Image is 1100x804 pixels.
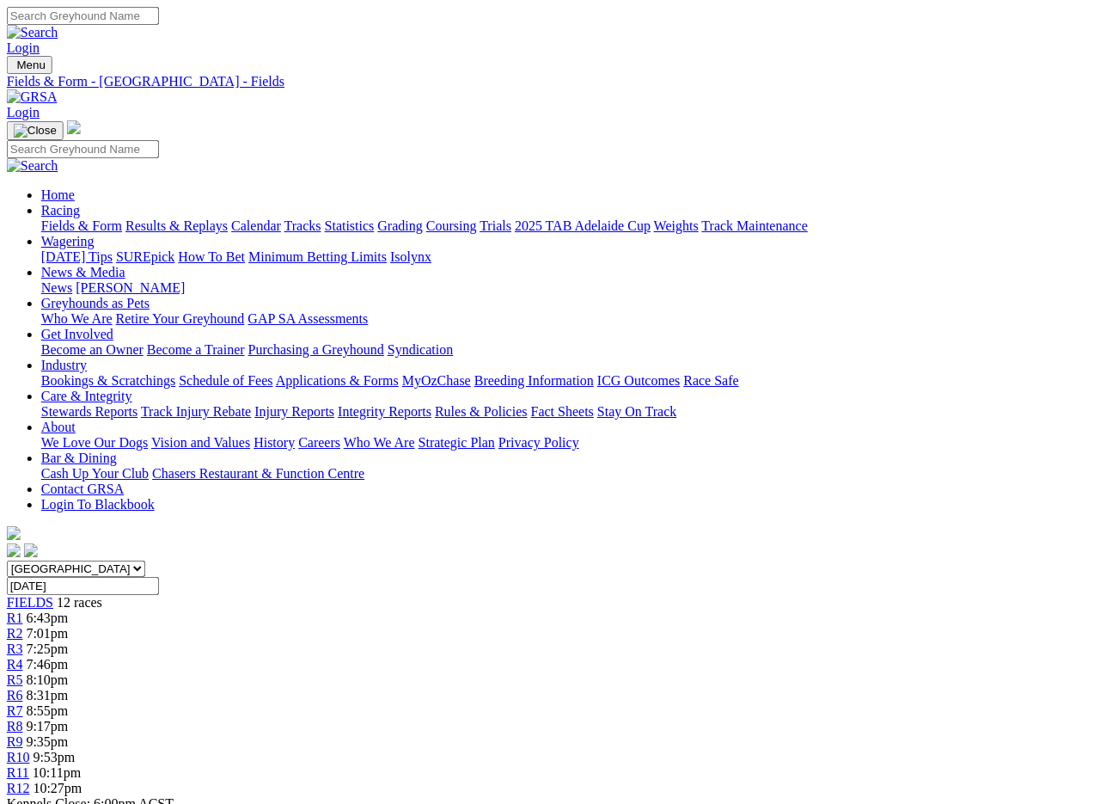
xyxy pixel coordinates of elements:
a: Login To Blackbook [41,497,155,512]
a: Stewards Reports [41,404,137,419]
div: Racing [41,218,1093,234]
a: Track Maintenance [702,218,808,233]
a: Vision and Values [151,435,250,450]
span: 9:35pm [27,734,69,749]
span: 9:17pm [27,719,69,733]
img: twitter.svg [24,543,38,557]
a: Integrity Reports [338,404,431,419]
span: 8:31pm [27,688,69,703]
a: Industry [41,358,87,372]
div: Get Involved [41,342,1093,358]
a: Isolynx [390,249,431,264]
a: News [41,280,72,295]
a: Greyhounds as Pets [41,296,150,310]
input: Search [7,140,159,158]
a: ICG Outcomes [597,373,680,388]
button: Toggle navigation [7,121,64,140]
div: News & Media [41,280,1093,296]
a: Purchasing a Greyhound [248,342,384,357]
a: R7 [7,703,23,718]
span: 7:01pm [27,626,69,641]
div: Fields & Form - [GEOGRAPHIC_DATA] - Fields [7,74,1093,89]
span: 10:27pm [34,781,82,795]
a: How To Bet [179,249,246,264]
a: Get Involved [41,327,113,341]
span: 8:55pm [27,703,69,718]
a: R11 [7,765,29,780]
a: Grading [378,218,423,233]
a: 2025 TAB Adelaide Cup [515,218,651,233]
a: News & Media [41,265,125,279]
div: Bar & Dining [41,466,1093,482]
span: 10:11pm [33,765,81,780]
a: Wagering [41,234,95,249]
a: R8 [7,719,23,733]
a: Tracks [284,218,321,233]
a: MyOzChase [402,373,471,388]
a: Minimum Betting Limits [248,249,387,264]
a: Who We Are [344,435,415,450]
a: R5 [7,672,23,687]
a: Privacy Policy [498,435,579,450]
a: Trials [480,218,511,233]
a: Login [7,40,40,55]
a: Breeding Information [474,373,594,388]
a: Stay On Track [597,404,676,419]
img: Search [7,25,58,40]
a: Login [7,105,40,120]
a: Become a Trainer [147,342,245,357]
a: FIELDS [7,595,53,610]
a: GAP SA Assessments [248,311,369,326]
img: GRSA [7,89,58,105]
a: R12 [7,781,30,795]
a: Applications & Forms [276,373,399,388]
img: logo-grsa-white.png [67,120,81,134]
span: R9 [7,734,23,749]
div: Greyhounds as Pets [41,311,1093,327]
a: Careers [298,435,340,450]
a: Schedule of Fees [179,373,272,388]
span: 6:43pm [27,611,69,625]
a: Cash Up Your Club [41,466,149,481]
span: 12 races [57,595,102,610]
span: 7:46pm [27,657,69,672]
a: Care & Integrity [41,389,132,403]
img: Close [14,124,57,138]
a: SUREpick [116,249,174,264]
div: Care & Integrity [41,404,1093,420]
a: Injury Reports [254,404,334,419]
a: Home [41,187,75,202]
a: R1 [7,611,23,625]
a: Contact GRSA [41,482,124,496]
a: Race Safe [683,373,738,388]
a: Chasers Restaurant & Function Centre [152,466,364,481]
a: Syndication [388,342,453,357]
a: Fact Sheets [531,404,594,419]
a: Weights [654,218,699,233]
a: Become an Owner [41,342,144,357]
div: Wagering [41,249,1093,265]
a: Bar & Dining [41,451,117,465]
a: Strategic Plan [419,435,495,450]
a: Calendar [231,218,281,233]
a: We Love Our Dogs [41,435,148,450]
a: Results & Replays [125,218,228,233]
a: Racing [41,203,80,218]
a: R3 [7,641,23,656]
a: Statistics [325,218,375,233]
a: R2 [7,626,23,641]
a: R4 [7,657,23,672]
span: 9:53pm [34,750,76,764]
span: Menu [17,58,46,71]
a: R6 [7,688,23,703]
a: R10 [7,750,30,764]
a: Rules & Policies [435,404,528,419]
img: facebook.svg [7,543,21,557]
